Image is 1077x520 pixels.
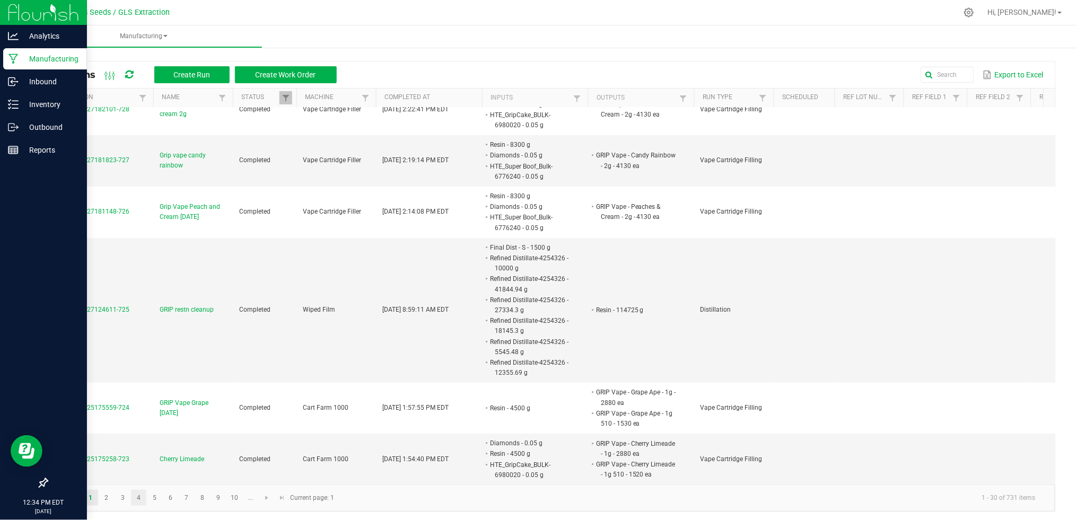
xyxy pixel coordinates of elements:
[962,7,976,17] div: Manage settings
[843,93,886,102] a: Ref Lot NumberSortable
[162,93,215,102] a: NameSortable
[195,490,210,506] a: Page 8
[488,242,572,253] li: Final Dist - S - 1500 g
[594,99,678,120] li: GRIP Vape - Peaches & Cream - 2g - 4130 ea
[488,438,572,448] li: Diamonds - 0.05 g
[239,156,270,164] span: Completed
[235,66,337,83] button: Create Work Order
[701,404,763,411] span: Vape Cartridge Filling
[382,208,449,215] span: [DATE] 2:14:08 PM EDT
[262,493,271,502] span: Go to the next page
[677,92,690,105] a: Filter
[259,490,275,506] a: Go to the next page
[160,99,226,119] span: Grip vape peaches and cream 2g
[382,156,449,164] span: [DATE] 2:19:14 PM EDT
[239,105,270,113] span: Completed
[5,498,82,507] p: 12:34 PM EDT
[488,337,572,357] li: Refined Distillate-4254326 - 5545.48 g
[980,66,1046,84] button: Export to Excel
[25,25,262,48] a: Manufacturing
[488,357,572,378] li: Refined Distillate-4254326 - 12355.69 g
[275,490,290,506] a: Go to the last page
[47,484,1055,512] kendo-pager: Current page: 1
[19,52,82,65] p: Manufacturing
[950,91,963,104] a: Filter
[19,98,82,111] p: Inventory
[8,76,19,87] inline-svg: Inbound
[239,208,270,215] span: Completed
[216,91,229,104] a: Filter
[488,448,572,459] li: Resin - 4500 g
[912,93,950,102] a: Ref Field 1Sortable
[703,93,756,102] a: Run TypeSortable
[55,66,345,84] div: All Runs
[488,274,572,294] li: Refined Distillate-4254326 - 41844.94 g
[147,490,162,506] a: Page 5
[988,8,1057,16] span: Hi, [PERSON_NAME]!
[239,306,270,313] span: Completed
[488,110,572,130] li: HTE_GripCake_BULK-6980020 - 0.05 g
[1014,91,1027,104] a: Filter
[488,139,572,150] li: Resin - 8300 g
[239,404,270,411] span: Completed
[8,145,19,155] inline-svg: Reports
[976,93,1013,102] a: Ref Field 2Sortable
[488,201,572,212] li: Diamonds - 0.05 g
[19,144,82,156] p: Reports
[701,306,731,313] span: Distillation
[55,93,136,102] a: ExtractionSortable
[160,398,226,418] span: GRIP Vape Grape [DATE]
[8,122,19,133] inline-svg: Outbound
[279,91,292,104] a: Filter
[19,75,82,88] p: Inbound
[211,490,226,506] a: Page 9
[701,156,763,164] span: Vape Cartridge Filling
[488,315,572,336] li: Refined Distillate-4254326 - 18145.3 g
[594,438,678,459] li: GRIP Vape - Cherry Limeade - 1g - 2880 ea
[160,454,204,464] span: Cherry Limeade
[921,67,974,83] input: Search
[303,208,361,215] span: Vape Cartridge Filler
[278,493,287,502] span: Go to the last page
[8,31,19,41] inline-svg: Analytics
[47,8,170,17] span: Great Lakes Seeds / GLS Extraction
[83,490,98,506] a: Page 1
[303,156,361,164] span: Vape Cartridge Filler
[305,93,358,102] a: MachineSortable
[488,253,572,274] li: Refined Distillate-4254326 - 10000 g
[54,306,129,313] span: MP-20250827124611-725
[243,490,258,506] a: Page 11
[384,93,478,102] a: Completed AtSortable
[571,92,584,105] a: Filter
[227,490,242,506] a: Page 10
[594,201,678,222] li: GRIP Vape - Peaches & Cream - 2g - 4130 ea
[594,305,678,315] li: Resin - 114725 g
[54,156,129,164] span: MP-20250827181823-727
[594,387,678,408] li: GRIP Vape - Grape Ape - 1g - 2880 ea
[303,404,348,411] span: Cart Farm 1000
[54,404,129,411] span: MP-20250825175559-724
[8,99,19,110] inline-svg: Inventory
[179,490,194,506] a: Page 7
[887,91,899,104] a: Filter
[5,507,82,515] p: [DATE]
[359,91,372,104] a: Filter
[594,459,678,480] li: GRIP Vape - Cherry Limeade - 1g 510 - 1520 ea
[588,89,694,108] th: Outputs
[154,66,230,83] button: Create Run
[382,306,449,313] span: [DATE] 8:59:11 AM EDT
[239,455,270,463] span: Completed
[54,455,129,463] span: MP-20250825175258-723
[488,403,572,413] li: Resin - 4500 g
[488,460,572,480] li: HTE_GripCake_BULK-6980020 - 0.05 g
[594,408,678,429] li: GRIP Vape - Grape Ape - 1g 510 - 1530 ea
[701,455,763,463] span: Vape Cartridge Filling
[488,212,572,233] li: HTE_Super Boof_Bulk-6776240 - 0.05 g
[340,489,1044,507] kendo-pager-info: 1 - 30 of 731 items
[382,404,449,411] span: [DATE] 1:57:55 PM EDT
[782,93,830,102] a: ScheduledSortable
[19,121,82,134] p: Outbound
[160,151,226,171] span: Grip vape candy rainbow
[163,490,178,506] a: Page 6
[160,305,214,315] span: GRIP restn cleanup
